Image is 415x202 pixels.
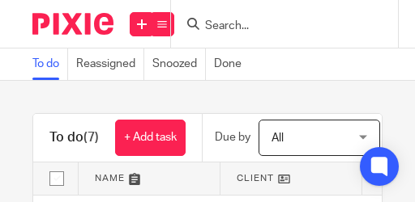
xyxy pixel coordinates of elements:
[272,133,284,144] span: All
[203,19,349,34] input: Search
[76,48,144,80] a: Reassigned
[215,129,250,145] p: Due by
[115,120,186,156] a: + Add task
[152,48,206,80] a: Snoozed
[214,48,250,80] a: Done
[49,129,99,146] h1: To do
[32,13,113,35] img: Pixie
[83,131,99,144] span: (7)
[32,48,68,80] a: To do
